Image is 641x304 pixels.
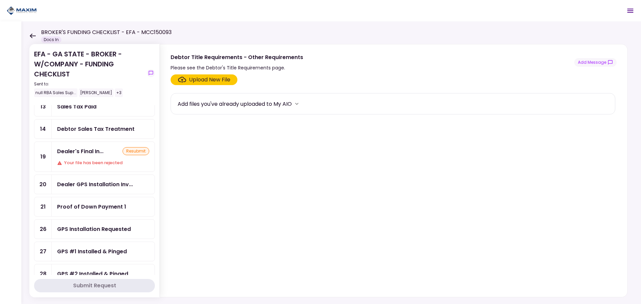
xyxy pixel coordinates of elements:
[171,64,303,72] div: Please see the Debtor's Title Requirements page.
[34,119,155,139] a: 14Debtor Sales Tax Treatment
[34,175,155,194] a: 20Dealer GPS Installation Invoice
[7,6,37,16] img: Partner icon
[34,197,155,217] a: 21Proof of Down Payment 1
[34,97,155,116] a: 13Sales Tax Paid
[34,264,155,284] a: 28GPS #2 Installed & Pinged
[41,28,172,36] h1: BROKER'S FUNDING CHECKLIST - EFA - MCC150093
[34,97,52,116] div: 13
[34,219,155,239] a: 26GPS Installation Requested
[57,147,103,156] div: Dealer's Final Invoice
[292,99,302,109] button: more
[147,69,155,77] button: show-messages
[34,242,155,261] a: 27GPS #1 Installed & Pinged
[57,160,149,166] div: Your file has been rejected
[34,175,52,194] div: 20
[574,58,617,67] button: show-messages
[57,225,131,233] div: GPS Installation Requested
[41,36,61,43] div: Docs In
[34,81,144,87] div: Sent to:
[34,119,52,138] div: 14
[57,125,135,133] div: Debtor Sales Tax Treatment
[34,49,144,97] div: EFA - GA STATE - BROKER - W/COMPANY - FUNDING CHECKLIST
[34,88,77,97] div: null RBA Sales Sup...
[34,220,52,239] div: 26
[34,142,52,172] div: 19
[171,74,237,85] span: Click here to upload the required document
[171,53,303,61] div: Debtor Title Requirements - Other Requirements
[178,100,292,108] div: Add files you've already uploaded to My AIO
[79,88,114,97] div: [PERSON_NAME]
[34,242,52,261] div: 27
[57,247,127,256] div: GPS #1 Installed & Pinged
[34,197,52,216] div: 21
[34,264,52,283] div: 28
[123,147,149,155] div: resubmit
[115,88,123,97] div: +3
[57,180,133,189] div: Dealer GPS Installation Invoice
[34,279,155,292] button: Submit Request
[57,203,126,211] div: Proof of Down Payment 1
[189,76,230,84] div: Upload New File
[73,282,116,290] div: Submit Request
[57,102,96,111] div: Sales Tax Paid
[34,141,155,172] a: 19Dealer's Final InvoiceresubmitYour file has been rejected
[160,44,628,297] div: Debtor Title Requirements - Other RequirementsPlease see the Debtor's Title Requirements page.sho...
[57,270,128,278] div: GPS #2 Installed & Pinged
[622,3,638,19] button: Open menu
